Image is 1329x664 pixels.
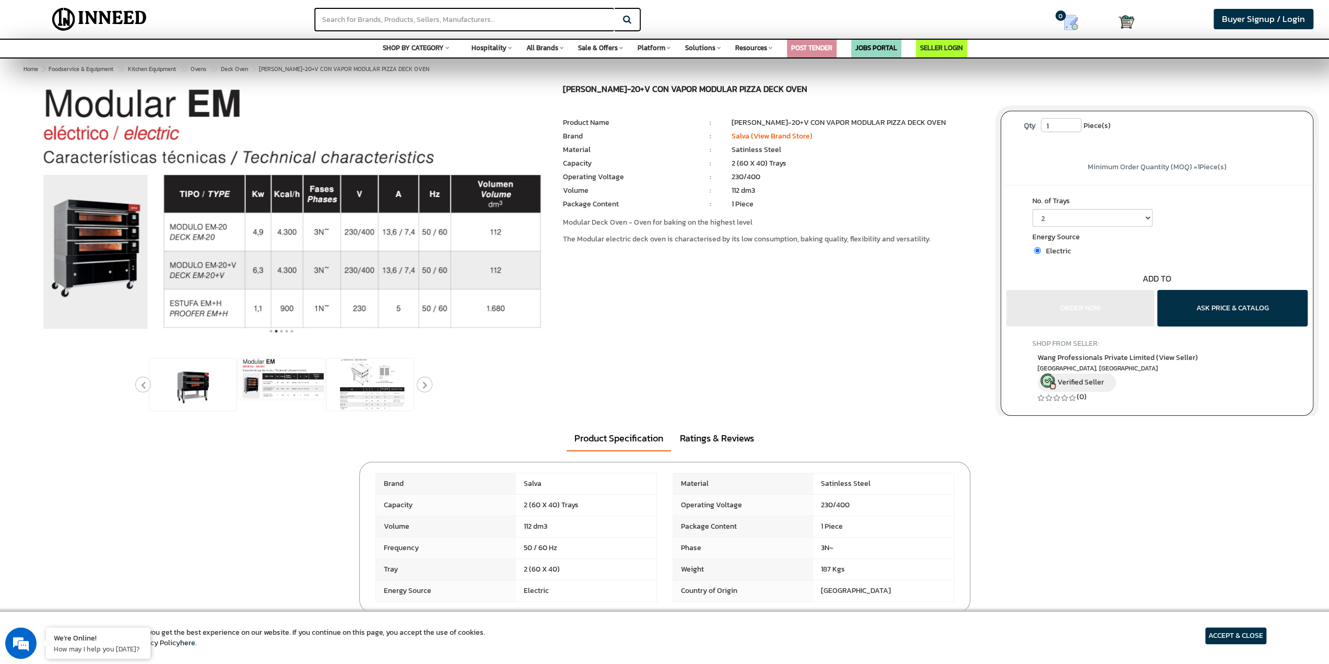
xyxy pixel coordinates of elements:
[268,326,274,336] button: 1
[732,145,985,155] li: Satinless Steel
[1032,340,1281,347] h4: SHOP FROM SELLER:
[219,63,250,75] a: Deck Oven
[284,326,289,336] button: 4
[685,43,715,53] span: Solutions
[1077,391,1087,402] a: (0)
[516,495,656,516] span: 2 (60 X 40) Trays
[516,559,656,580] span: 2 (60 X 40)
[526,43,558,53] span: All Brands
[516,538,656,558] span: 50 / 60 Hz
[689,118,732,128] li: :
[417,377,432,392] button: Next
[1088,161,1227,172] span: Minimum Order Quantity (MOQ) = Piece(s)
[813,559,954,580] span: 187 Kgs
[563,199,689,209] li: Package Content
[732,131,813,142] a: Salva (View Brand Store)
[563,118,689,128] li: Product Name
[673,538,814,558] span: Phase
[1119,10,1132,33] a: Cart
[383,43,444,53] span: SHOP BY CATEGORY
[221,65,248,73] span: Deck Oven
[274,326,279,336] button: 2
[1038,352,1276,392] a: Wang Professionals Private Limited (View Seller) [GEOGRAPHIC_DATA], [GEOGRAPHIC_DATA] Verified Se...
[735,43,767,53] span: Resources
[54,644,143,654] p: How may I help you today?
[563,131,689,142] li: Brand
[49,65,113,73] span: Foodservice & Equipment
[314,8,614,31] input: Search for Brands, Products, Sellers, Manufacturers...
[376,580,516,601] span: Energy Source
[1001,273,1313,285] div: ADD TO
[238,358,325,400] img: SALVA EM-20 MODULAR PIZZA DECK OVEN
[210,63,215,75] span: >
[21,63,40,75] a: Home
[563,172,689,182] li: Operating Voltage
[43,6,156,32] img: Inneed.Market
[567,426,671,451] a: Product Specification
[673,559,814,580] span: Weight
[689,145,732,155] li: :
[1032,10,1118,34] a: my Quotes 0
[673,495,814,516] span: Operating Voltage
[1205,627,1266,644] article: ACCEPT & CLOSE
[563,85,985,97] h1: [PERSON_NAME]-20+V CON VAPOR MODULAR PIZZA DECK OVEN
[376,516,516,537] span: Volume
[376,559,516,580] span: Tray
[18,63,44,68] img: logo_Zg8I0qSkbAqR2WFHt3p6CTuqpyXMFPubPcD2OT02zFN43Cy9FUNNG3NEPhM_Q1qe_.png
[376,538,516,558] span: Frequency
[689,199,732,209] li: :
[1214,9,1313,29] a: Buyer Signup / Login
[1222,13,1305,26] span: Buyer Signup / Login
[732,172,985,182] li: 230/400
[689,158,732,169] li: :
[169,358,217,411] img: SALVA EM-20 MODULAR PIZZA DECK OVEN
[1083,118,1110,134] span: Piece(s)
[189,63,208,75] a: Ovens
[855,43,897,53] a: JOBS PORTAL
[472,43,507,53] span: Hospitality
[563,185,689,196] li: Volume
[46,63,115,75] a: Foodservice & Equipment
[279,326,284,336] button: 3
[128,65,176,73] span: Kitchen Equipment
[5,285,199,322] textarea: Type your message and hit 'Enter'
[1157,290,1308,327] button: ASK PRICE & CATALOG
[171,5,196,30] div: Minimize live chat window
[252,63,257,75] span: >
[689,172,732,182] li: :
[180,637,195,648] a: here
[1041,246,1071,257] span: Electric
[732,185,985,196] li: 112 dm3
[638,43,665,53] span: Platform
[672,426,762,450] a: Ratings & Reviews
[791,43,832,53] a: POST TENDER
[732,199,985,209] li: 1 Piece
[135,377,151,392] button: Previous
[376,473,516,494] span: Brand
[813,495,954,516] span: 230/400
[673,580,814,601] span: Country of Origin
[732,158,985,169] li: 2 (60 X 40) Trays
[1032,232,1281,245] label: Energy Source
[63,627,485,648] article: We use cookies to ensure you get the best experience on our website. If you continue on this page...
[289,326,295,336] button: 5
[54,59,175,72] div: Chat with us now
[1032,196,1281,209] label: No. of Trays
[82,274,133,281] em: Driven by SalesIQ
[180,63,185,75] span: >
[578,43,618,53] span: Sale & Offers
[1040,374,1056,389] img: inneed-verified-seller-icon.png
[673,473,814,494] span: Material
[1019,118,1041,134] label: Qty
[689,131,732,142] li: :
[689,185,732,196] li: :
[117,63,122,75] span: >
[191,65,206,73] span: Ovens
[42,65,45,73] span: >
[54,633,143,643] div: We're Online!
[1063,15,1079,30] img: Show My Quotes
[1119,14,1134,30] img: Cart
[72,274,79,281] img: salesiqlogo_leal7QplfZFryJ6FIlVepeu7OftD7mt8q6exU6-34PB8prfIgodN67KcxXM9Y7JQ_.png
[126,63,178,75] a: Kitchen Equipment
[61,132,144,237] span: We're online!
